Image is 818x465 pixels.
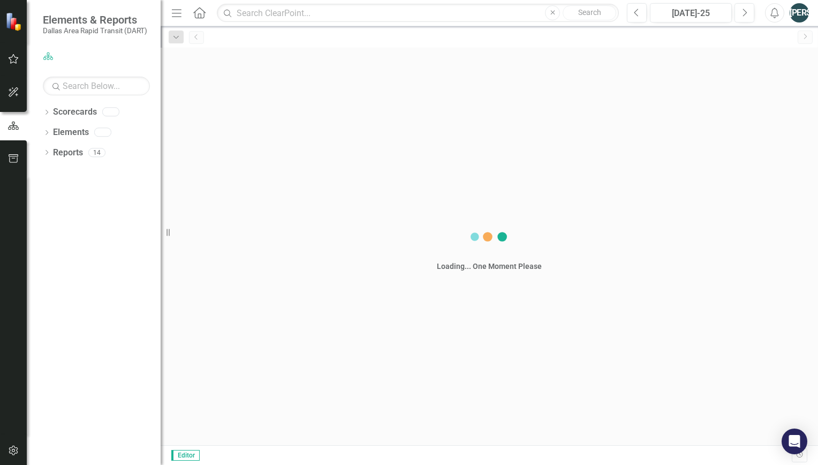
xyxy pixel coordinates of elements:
button: [PERSON_NAME] [790,3,809,22]
a: Scorecards [53,106,97,118]
div: [DATE]-25 [654,7,728,20]
button: Search [563,5,616,20]
input: Search Below... [43,77,150,95]
span: Search [578,8,601,17]
input: Search ClearPoint... [217,4,619,22]
img: ClearPoint Strategy [5,12,24,31]
small: Dallas Area Rapid Transit (DART) [43,26,147,35]
span: Elements & Reports [43,13,147,26]
div: Open Intercom Messenger [782,429,807,454]
a: Elements [53,126,89,139]
span: Editor [171,450,200,461]
button: [DATE]-25 [650,3,732,22]
a: Reports [53,147,83,159]
div: 14 [88,148,105,157]
div: Loading... One Moment Please [437,261,542,272]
